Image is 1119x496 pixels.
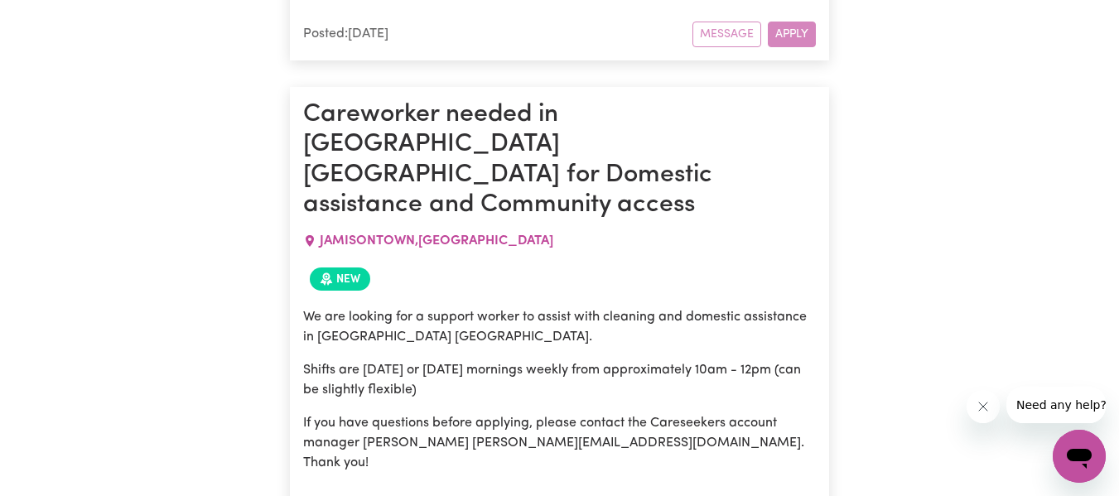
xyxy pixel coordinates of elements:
iframe: Button to launch messaging window [1053,430,1106,483]
iframe: Close message [967,390,1000,423]
span: JAMISONTOWN , [GEOGRAPHIC_DATA] [320,234,553,248]
p: Shifts are [DATE] or [DATE] mornings weekly from approximately 10am - 12pm (can be slightly flexi... [303,360,817,400]
span: Job posted within the last 30 days [310,267,370,291]
p: If you have questions before applying, please contact the Careseekers account manager [PERSON_NAM... [303,413,817,473]
p: We are looking for a support worker to assist with cleaning and domestic assistance in [GEOGRAPHI... [303,307,817,347]
h1: Careworker needed in [GEOGRAPHIC_DATA] [GEOGRAPHIC_DATA] for Domestic assistance and Community ac... [303,100,817,221]
iframe: Message from company [1006,387,1106,423]
div: Posted: [DATE] [303,24,693,44]
span: Need any help? [10,12,100,25]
